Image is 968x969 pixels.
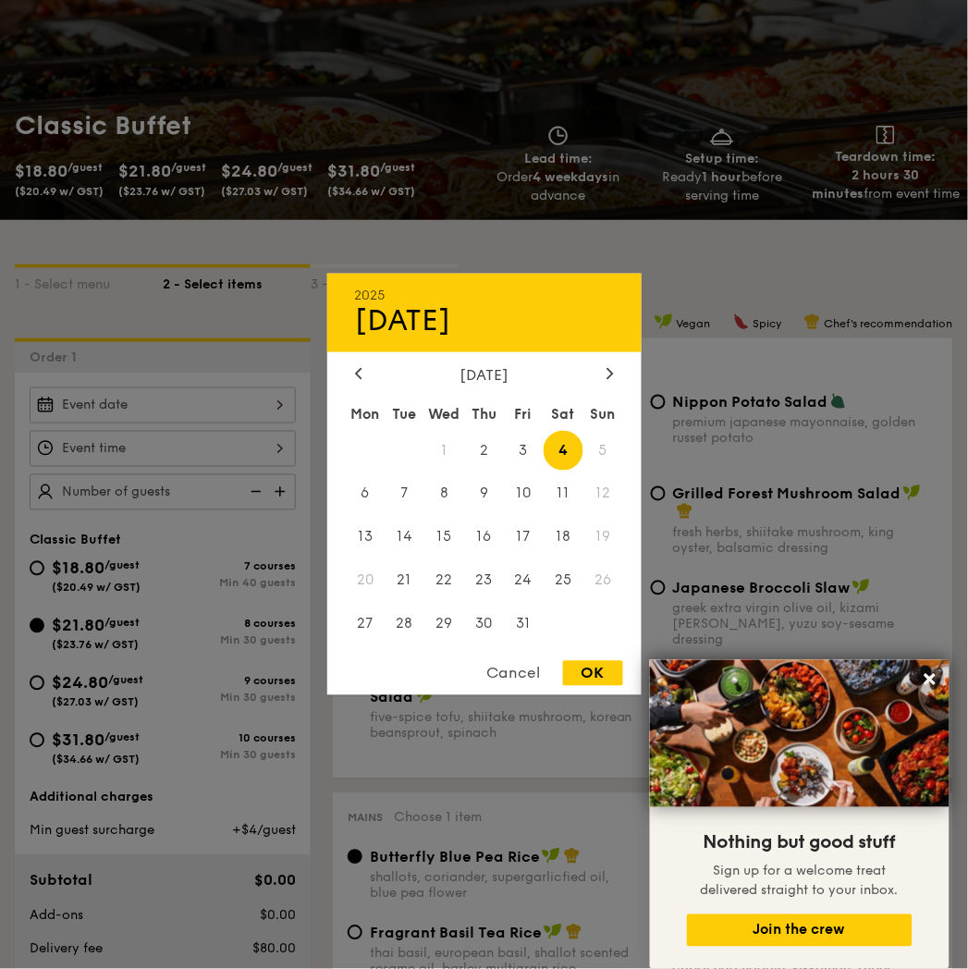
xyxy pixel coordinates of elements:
[544,518,583,558] span: 18
[385,474,424,514] span: 7
[583,474,623,514] span: 12
[464,474,504,514] span: 9
[544,398,583,431] div: Sat
[583,431,623,471] span: 5
[464,398,504,431] div: Thu
[385,560,424,600] span: 21
[544,431,583,471] span: 4
[504,431,544,471] span: 3
[583,518,623,558] span: 19
[424,560,464,600] span: 22
[385,604,424,644] span: 28
[701,864,899,899] span: Sign up for a welcome treat delivered straight to your inbox.
[385,518,424,558] span: 14
[424,518,464,558] span: 15
[346,398,386,431] div: Mon
[464,560,504,600] span: 23
[504,604,544,644] span: 31
[915,665,945,694] button: Close
[346,518,386,558] span: 13
[424,604,464,644] span: 29
[424,431,464,471] span: 1
[504,518,544,558] span: 17
[583,560,623,600] span: 26
[464,518,504,558] span: 16
[355,303,614,338] div: [DATE]
[687,914,913,947] button: Join the crew
[544,560,583,600] span: 25
[424,398,464,431] div: Wed
[563,661,623,686] div: OK
[346,604,386,644] span: 27
[650,660,950,807] img: DSC07876-Edit02-Large.jpeg
[704,832,896,854] span: Nothing but good stuff
[424,474,464,514] span: 8
[355,366,614,384] div: [DATE]
[385,398,424,431] div: Tue
[346,474,386,514] span: 6
[504,474,544,514] span: 10
[583,398,623,431] div: Sun
[544,474,583,514] span: 11
[504,398,544,431] div: Fri
[355,288,614,303] div: 2025
[504,560,544,600] span: 24
[464,604,504,644] span: 30
[346,560,386,600] span: 20
[464,431,504,471] span: 2
[469,661,559,686] div: Cancel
